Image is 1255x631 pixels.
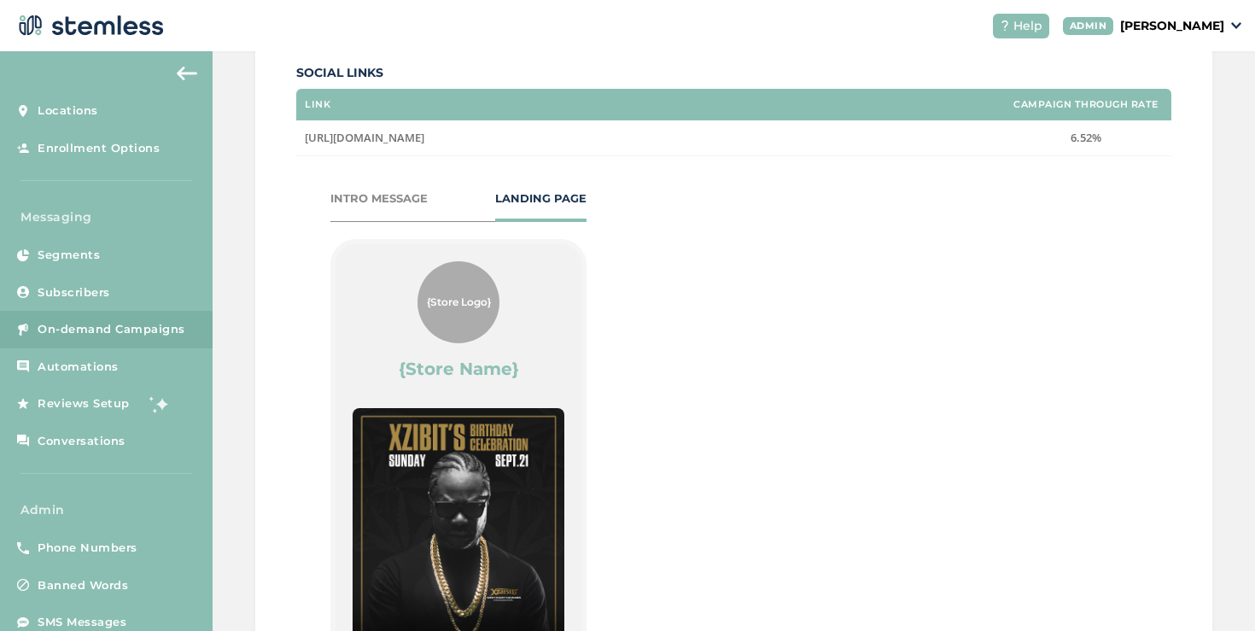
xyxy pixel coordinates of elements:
[38,395,130,412] span: Reviews Setup
[305,99,330,110] label: Link
[38,614,126,631] span: SMS Messages
[38,577,128,594] span: Banned Words
[1170,549,1255,631] iframe: Chat Widget
[38,321,185,338] span: On-demand Campaigns
[1009,131,1163,145] label: 6.52%
[399,357,519,381] label: {Store Name}
[495,190,587,207] div: LANDING PAGE
[38,540,137,557] span: Phone Numbers
[38,433,125,450] span: Conversations
[305,130,424,145] span: [URL][DOMAIN_NAME]
[1013,17,1042,35] span: Help
[1120,17,1224,35] p: [PERSON_NAME]
[1231,22,1241,29] img: icon_down-arrow-small-66adaf34.svg
[1063,17,1114,35] div: ADMIN
[14,9,164,43] img: logo-dark-0685b13c.svg
[38,247,100,264] span: Segments
[177,67,197,80] img: icon-arrow-back-accent-c549486e.svg
[330,190,428,207] div: INTRO MESSAGE
[1071,130,1101,145] span: 6.52%
[305,131,992,145] label: https://www.instagram.com/xwcc_chatsworth/
[38,359,119,376] span: Automations
[1000,20,1010,31] img: icon-help-white-03924b79.svg
[1013,99,1159,110] label: Campaign Through Rate
[38,140,160,157] span: Enrollment Options
[427,295,491,310] span: {Store Logo}
[38,102,98,120] span: Locations
[296,64,1171,82] label: Social Links
[143,387,177,421] img: glitter-stars-b7820f95.gif
[38,284,110,301] span: Subscribers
